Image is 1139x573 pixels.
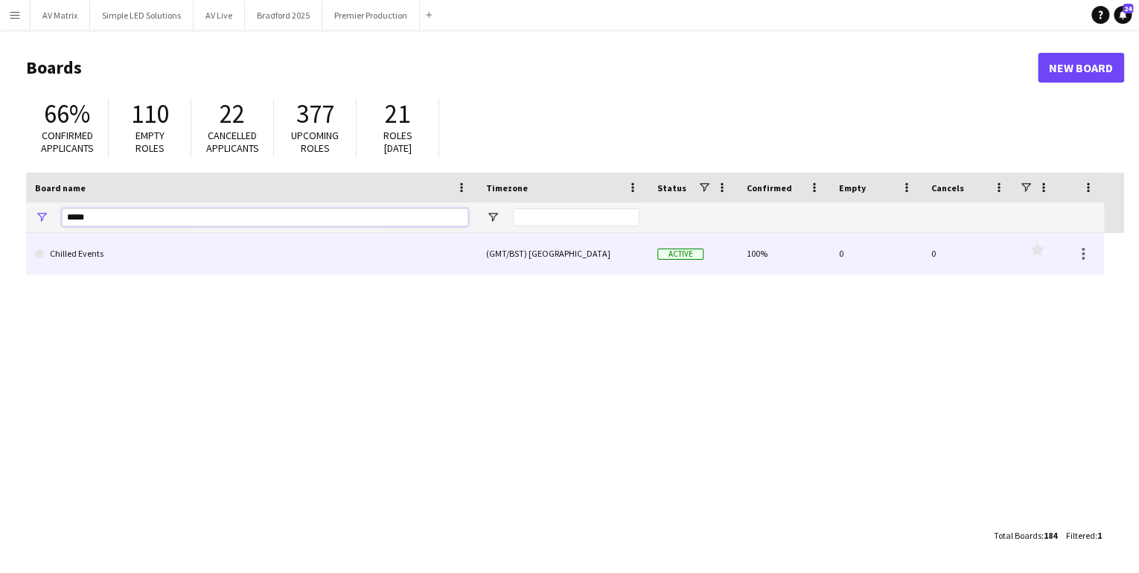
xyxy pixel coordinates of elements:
[830,233,922,274] div: 0
[26,57,1038,79] h1: Boards
[131,97,169,130] span: 110
[385,97,410,130] span: 21
[90,1,194,30] button: Simple LED Solutions
[1114,6,1132,24] a: 24
[486,182,528,193] span: Timezone
[62,208,468,226] input: Board name Filter Input
[44,97,90,130] span: 66%
[994,521,1057,550] div: :
[513,208,639,226] input: Timezone Filter Input
[35,211,48,224] button: Open Filter Menu
[1038,53,1124,83] a: New Board
[747,182,792,193] span: Confirmed
[383,129,412,155] span: Roles [DATE]
[296,97,334,130] span: 377
[486,211,500,224] button: Open Filter Menu
[1097,530,1102,541] span: 1
[35,182,86,193] span: Board name
[322,1,420,30] button: Premier Production
[477,233,648,274] div: (GMT/BST) [GEOGRAPHIC_DATA]
[1066,521,1102,550] div: :
[1123,4,1133,13] span: 24
[291,129,339,155] span: Upcoming roles
[206,129,259,155] span: Cancelled applicants
[657,249,703,260] span: Active
[35,233,468,275] a: Chilled Events
[194,1,245,30] button: AV Live
[931,182,964,193] span: Cancels
[657,182,686,193] span: Status
[220,97,245,130] span: 22
[41,129,94,155] span: Confirmed applicants
[839,182,866,193] span: Empty
[922,233,1015,274] div: 0
[994,530,1041,541] span: Total Boards
[245,1,322,30] button: Bradford 2025
[1066,530,1095,541] span: Filtered
[1044,530,1057,541] span: 184
[135,129,165,155] span: Empty roles
[738,233,830,274] div: 100%
[31,1,90,30] button: AV Matrix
